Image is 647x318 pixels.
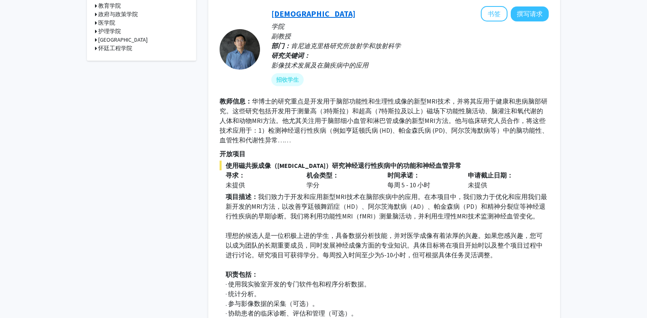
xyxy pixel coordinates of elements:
[271,22,284,30] font: 学院
[220,97,548,144] font: 华博士的研究重点是开发用于脑部功能性和生理性成像的新型MRI技术，并将其应用于健康和患病脑部研究。这些研究包括开发用于测量高（3特斯拉）和超高（7特斯拉及以上）磁场下功能性脑活动、脑灌注和氧代谢...
[98,36,148,43] font: [GEOGRAPHIC_DATA]
[220,150,245,158] font: 开放项目
[226,231,543,259] font: 理想的候选人是一位积极上进的学生，具备数据分析技能，并对医学成像有着浓厚的兴趣。如果您感兴趣，您可以成为团队的长期重要成员，同时发展神经成像方面的专业知识。具体目标将在项目开始时以及整个项目过程...
[220,97,252,105] font: 教师信息：
[488,10,501,18] font: 书签
[98,2,121,9] font: 教育学院
[98,28,121,35] font: 护理学院
[226,290,260,298] font: · 统计分析。
[98,19,115,26] font: 医学院
[226,299,319,307] font: . 参与影像数据的采集（可选）。
[307,181,319,189] font: 学分
[517,10,543,18] font: 撰写请求
[226,171,245,179] font: 寻求：
[226,161,461,170] font: 使用磁共振成像（[MEDICAL_DATA]）研究神经退行性疾病中的功能和神经血管异常
[226,193,258,201] font: 项目描述：
[307,171,339,179] font: 机会类型：
[226,270,258,278] font: 职责包括：
[226,193,547,220] font: 我们致力于开发和应用新型MRI技术在脑部疾病中的应用。在本项目中，我们致力于优化和应用我们最新开发的MRI方法，以改善亨廷顿舞蹈症（HD）、阿尔茨海默病（AD）、帕金森病（PD）和精神分裂症等神...
[226,309,357,317] font: · 协助患者的临床诊断、评估和管理（可选）。
[468,171,513,179] font: 申请截止日期：
[271,61,368,69] font: 影像技术发展及在脑疾病中的应用
[98,45,132,52] font: 怀廷工程学院
[291,42,401,50] font: 肯尼迪克里格研究所放射学和放射科学
[276,76,299,83] font: 招收学生
[271,32,291,40] font: 副教授
[98,11,138,18] font: 政府与政策学院
[226,181,245,189] font: 未提供
[226,280,370,288] font: · 使用我实验室开发的专门软件包和程序分析数据。
[6,282,34,312] iframe: 聊天
[387,181,430,189] font: 每周 5 - 10 小时
[387,171,420,179] font: 时间承诺：
[511,6,549,21] button: 向 Jun Hua 撰写请求
[481,6,507,21] button: 将 Jun Hua 添加到书签
[468,181,487,189] font: 未提供
[271,51,310,59] font: 研究关键词：
[271,8,355,19] a: [DEMOGRAPHIC_DATA]
[271,42,291,50] font: 部门：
